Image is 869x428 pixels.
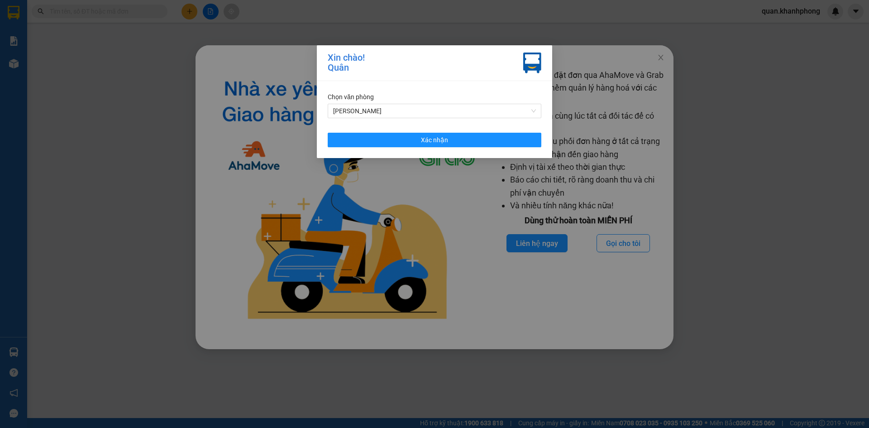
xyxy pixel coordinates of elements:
[328,53,365,73] div: Xin chào! Quân
[328,92,541,102] div: Chọn văn phòng
[421,135,448,145] span: Xác nhận
[333,104,536,118] span: Phạm Ngũ Lão
[328,133,541,147] button: Xác nhận
[523,53,541,73] img: vxr-icon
